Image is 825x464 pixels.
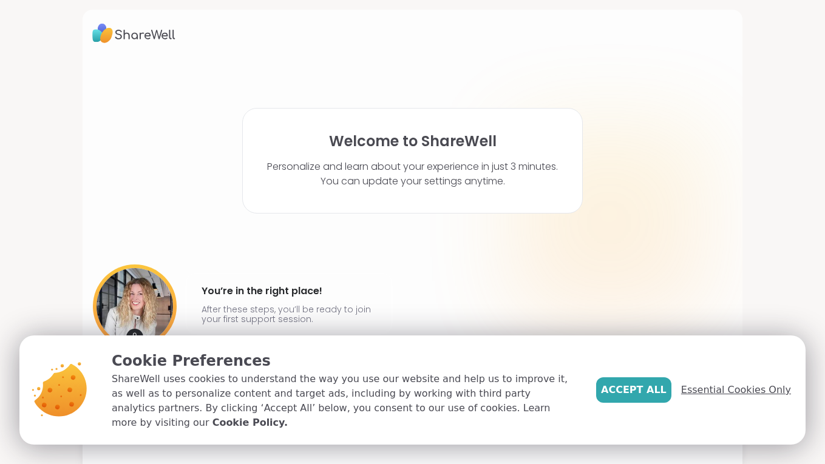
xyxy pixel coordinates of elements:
[329,133,497,150] h1: Welcome to ShareWell
[601,383,667,397] span: Accept All
[596,377,671,403] button: Accept All
[202,304,376,324] p: After these steps, you’ll be ready to join your first support session.
[112,350,577,372] p: Cookie Preferences
[112,372,577,430] p: ShareWell uses cookies to understand the way you use our website and help us to improve it, as we...
[212,415,288,430] a: Cookie Policy.
[681,383,791,397] span: Essential Cookies Only
[92,19,175,47] img: ShareWell Logo
[267,160,558,189] p: Personalize and learn about your experience in just 3 minutes. You can update your settings anytime.
[126,329,143,346] img: mic icon
[93,264,177,348] img: User image
[202,281,376,301] h4: You’re in the right place!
